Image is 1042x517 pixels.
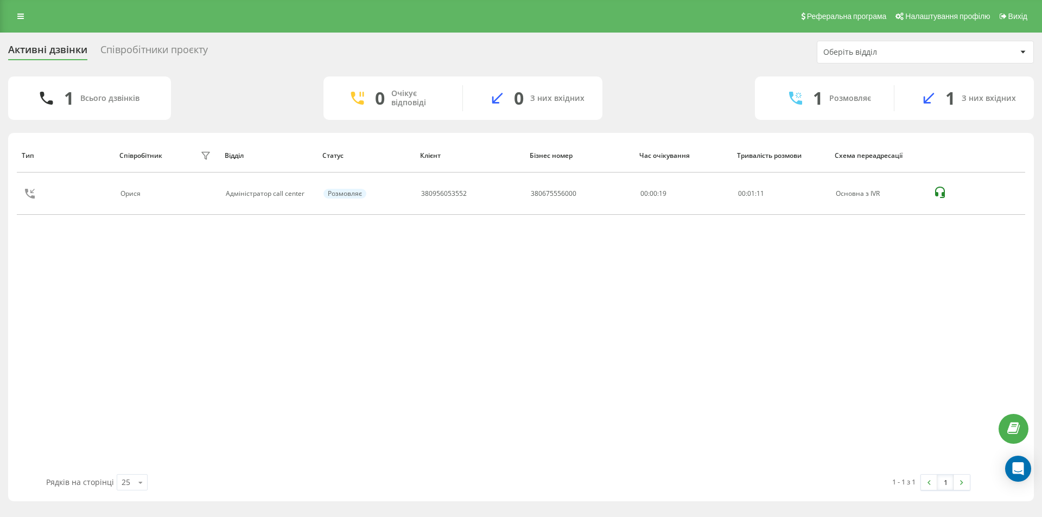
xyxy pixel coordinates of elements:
div: Співробітник [119,152,162,159]
a: 1 [937,475,954,490]
div: Очікує відповіді [391,89,446,107]
span: Реферальна програма [807,12,887,21]
div: Активні дзвінки [8,44,87,61]
div: Клієнт [420,152,519,159]
div: 00:00:19 [640,190,726,197]
div: Бізнес номер [530,152,629,159]
div: 1 [813,88,823,108]
div: Адміністратор call center [226,190,312,197]
span: Рядків на сторінці [46,477,114,487]
div: Оберіть відділ [823,48,953,57]
div: 1 [64,88,74,108]
div: : : [738,190,764,197]
div: З них вхідних [962,94,1016,103]
div: 0 [375,88,385,108]
span: 01 [747,189,755,198]
div: Статус [322,152,410,159]
div: 1 - 1 з 1 [892,476,916,487]
div: Всього дзвінків [80,94,139,103]
div: Розмовляє [829,94,871,103]
div: Тип [22,152,109,159]
div: З них вхідних [530,94,584,103]
div: Схема переадресації [835,152,922,159]
div: 380956053552 [421,190,467,197]
div: Open Intercom Messenger [1005,456,1031,482]
div: 1 [945,88,955,108]
div: Орися [120,190,143,197]
span: Налаштування профілю [905,12,990,21]
div: 0 [514,88,524,108]
span: Вихід [1008,12,1027,21]
span: 11 [757,189,764,198]
div: Розмовляє [323,189,366,199]
div: Основна з IVR [836,190,922,197]
span: 00 [738,189,746,198]
div: Тривалість розмови [737,152,824,159]
div: Час очікування [639,152,727,159]
div: Відділ [225,152,312,159]
div: Співробітники проєкту [100,44,208,61]
div: 25 [122,477,130,488]
div: 380675556000 [531,190,576,197]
